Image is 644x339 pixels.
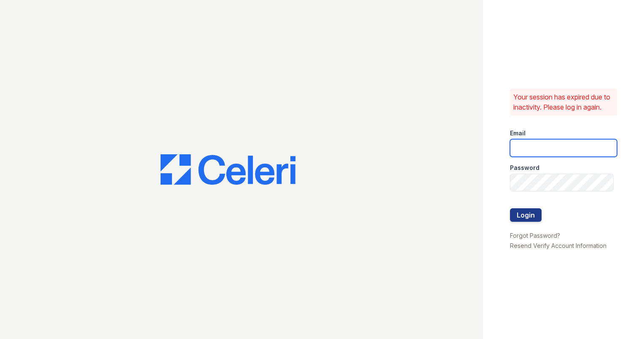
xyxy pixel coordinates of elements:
p: Your session has expired due to inactivity. Please log in again. [513,92,614,112]
a: Resend Verify Account Information [510,242,606,249]
img: CE_Logo_Blue-a8612792a0a2168367f1c8372b55b34899dd931a85d93a1a3d3e32e68fde9ad4.png [161,154,295,185]
a: Forgot Password? [510,232,560,239]
label: Email [510,129,526,137]
button: Login [510,208,542,222]
label: Password [510,164,539,172]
